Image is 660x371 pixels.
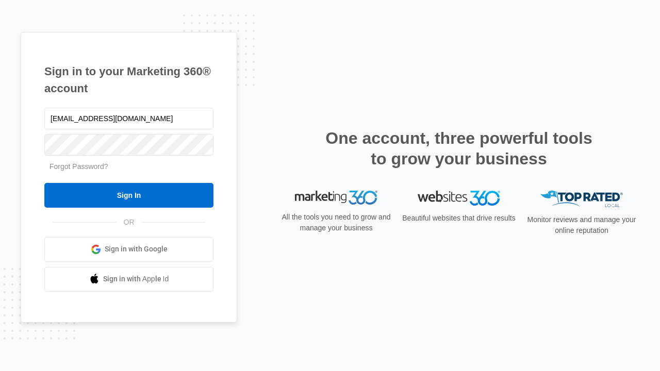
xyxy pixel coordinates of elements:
[540,191,623,208] img: Top Rated Local
[44,63,213,97] h1: Sign in to your Marketing 360® account
[44,237,213,262] a: Sign in with Google
[44,183,213,208] input: Sign In
[401,213,517,224] p: Beautiful websites that drive results
[524,214,639,236] p: Monitor reviews and manage your online reputation
[278,212,394,233] p: All the tools you need to grow and manage your business
[44,267,213,292] a: Sign in with Apple Id
[44,108,213,129] input: Email
[322,128,596,169] h2: One account, three powerful tools to grow your business
[295,191,377,205] img: Marketing 360
[117,217,142,228] span: OR
[418,191,500,206] img: Websites 360
[49,162,108,171] a: Forgot Password?
[105,244,168,255] span: Sign in with Google
[103,274,169,284] span: Sign in with Apple Id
